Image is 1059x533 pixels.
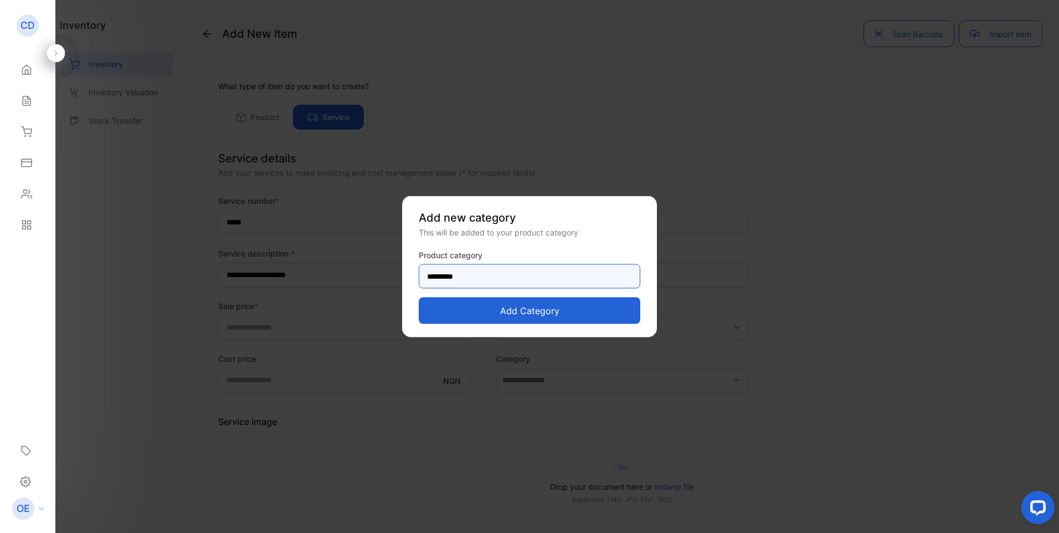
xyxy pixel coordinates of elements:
[419,227,640,238] div: This will be added to your product category
[419,249,640,261] label: Product category
[1012,486,1059,533] iframe: LiveChat chat widget
[419,298,640,324] button: Add category
[17,501,30,516] p: OE
[20,18,35,33] p: CD
[419,209,640,226] p: Add new category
